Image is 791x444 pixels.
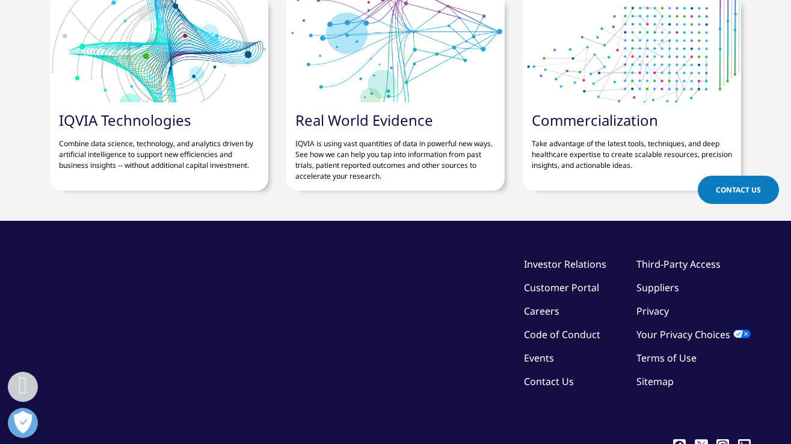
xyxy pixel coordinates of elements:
a: Investor Relations [524,257,606,271]
button: Open Preferences [8,408,38,438]
p: IQVIA is using vast quantities of data in powerful new ways. See how we can help you tap into inf... [295,129,496,182]
a: IQVIA Technologies [59,110,191,130]
a: Contact Us [698,176,779,204]
a: Terms of Use [636,351,697,365]
a: Sitemap [636,375,674,388]
a: Events [524,351,554,365]
a: Contact Us [524,375,574,388]
a: Code of Conduct [524,328,600,341]
p: Take advantage of the latest tools, techniques, and deep healthcare expertise to create scalable ... [532,129,732,171]
span: Contact Us [716,185,761,195]
a: Real World Evidence [295,110,433,130]
a: Your Privacy Choices [636,328,751,341]
a: Customer Portal [524,281,599,294]
p: Combine data science, technology, and analytics driven by artificial intelligence to support new ... [59,129,259,171]
a: Commercialization [532,110,658,130]
a: Privacy [636,304,669,318]
a: Third-Party Access [636,257,721,271]
a: Careers [524,304,559,318]
a: Suppliers [636,281,679,294]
